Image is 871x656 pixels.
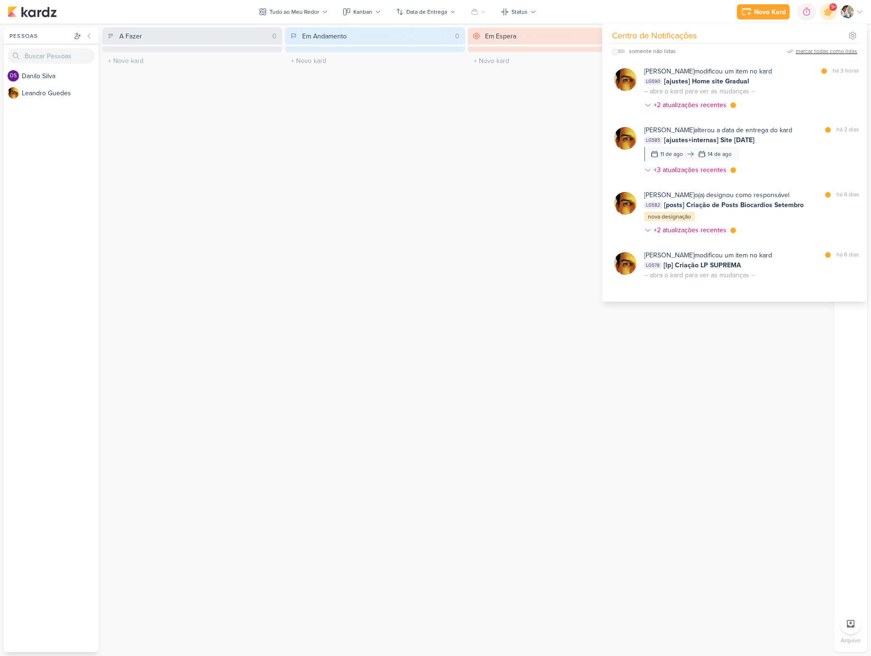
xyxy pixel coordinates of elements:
img: Leandro Guedes [614,127,637,150]
div: modificou um item no kard [644,250,772,260]
span: [ajustes] Home site Gradual [664,76,749,86]
div: nova designação [644,212,695,221]
div: D a n i l o S i l v a [22,71,99,81]
div: Danilo Silva [8,70,19,82]
div: +2 atualizações recentes [654,225,728,235]
div: Novo Kard [754,7,786,17]
span: LG578 [644,262,662,269]
div: Centro de Notificações [612,29,697,42]
span: [posts] Criação de Posts Biocardios Setembro [664,200,804,210]
span: 9+ [831,3,836,11]
input: + Novo kard [104,54,280,68]
div: há 1 semana [828,295,859,305]
div: há 3 horas [833,66,859,76]
span: LG585 [644,137,662,144]
div: alterou a data de entrega do kard [644,125,792,135]
span: LG582 [644,202,662,209]
div: marcar todas como lidas [796,47,857,55]
div: 0 [269,31,280,41]
input: + Novo kard [287,54,463,68]
div: há 2 dias [836,125,859,135]
img: Leandro Guedes [8,87,19,99]
div: 14 de ago [708,150,732,158]
b: [PERSON_NAME] [644,67,694,75]
img: kardz.app [8,6,57,18]
div: há 6 dias [836,250,859,260]
input: Buscar Pessoas [8,48,95,64]
img: Leandro Guedes [614,68,637,91]
p: DS [10,73,17,79]
div: -- abra o kard para ver as mudanças -- [644,270,755,280]
img: Raphael Simas [841,5,854,18]
div: Em Espera [485,31,516,41]
div: +2 atualizações recentes [654,100,728,110]
div: há 6 dias [836,190,859,200]
p: Arquivo [841,636,861,645]
div: modificou um item no kard [644,66,772,76]
div: L e a n d r o G u e d e s [22,88,99,98]
img: Leandro Guedes [614,252,637,275]
img: Leandro Guedes [614,192,637,215]
span: LG590 [644,78,662,85]
div: modificou um item no kard [644,295,772,305]
div: A Fazer [119,31,142,41]
div: somente não lidas [629,47,676,55]
b: [PERSON_NAME] [644,251,694,259]
div: Pessoas [8,32,72,40]
span: [ajustes+internas] Site [DATE] [664,135,754,145]
div: -- abra o kard para ver as mudanças -- [644,86,755,96]
div: o(a) designou como responsável [644,190,790,200]
div: 0 [451,31,463,41]
span: [lp] Criação LP SUPREMA [664,260,741,270]
b: [PERSON_NAME] [644,191,694,199]
div: +3 atualizações recentes [654,165,728,175]
button: Novo Kard [737,4,790,19]
div: Em Andamento [302,31,347,41]
div: 11 de ago [660,150,683,158]
input: + Novo kard [470,54,646,68]
b: [PERSON_NAME] [644,126,694,134]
